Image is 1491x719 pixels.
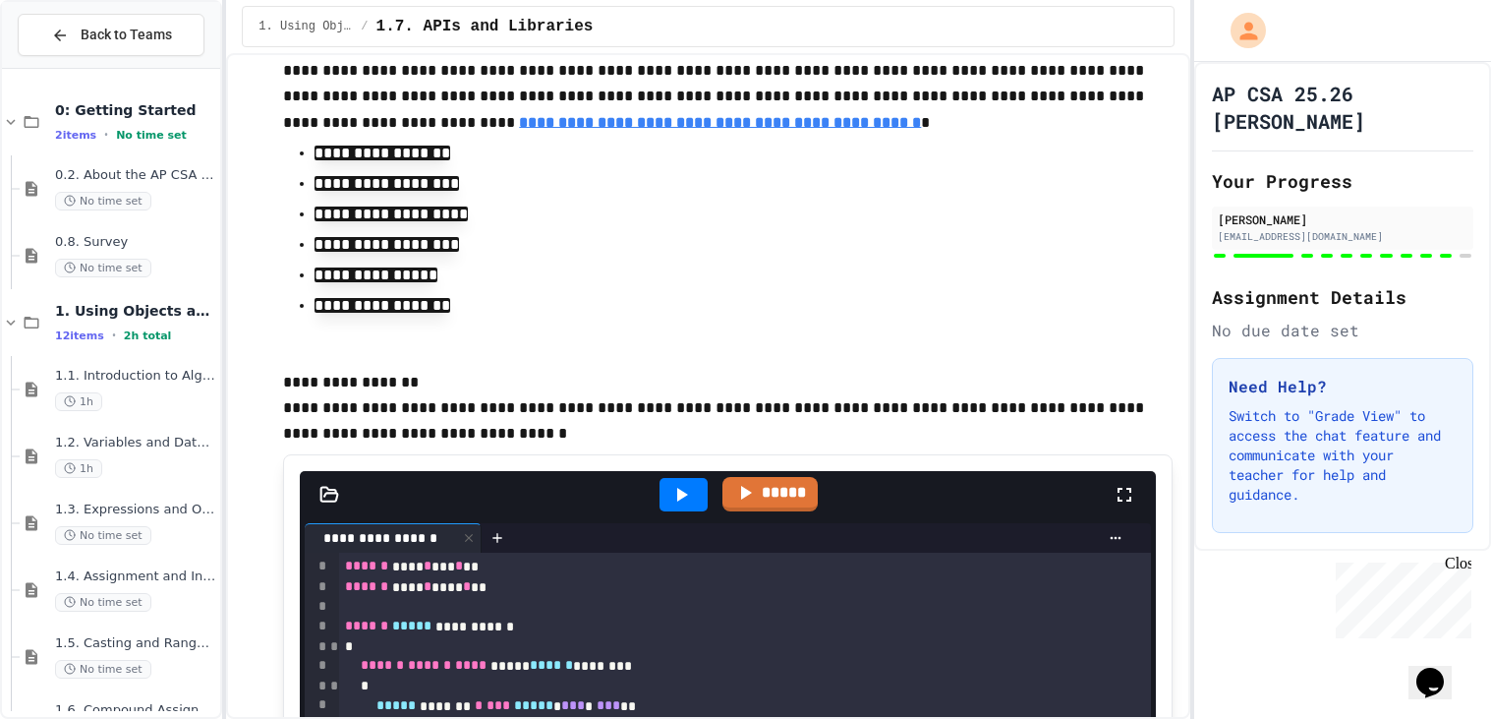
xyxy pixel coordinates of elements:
[116,129,187,142] span: No time set
[55,234,216,251] span: 0.8. Survey
[376,15,594,38] span: 1.7. APIs and Libraries
[55,192,151,210] span: No time set
[55,502,216,518] span: 1.3. Expressions and Output [New]
[112,328,116,343] span: •
[124,330,172,342] span: 2h total
[55,392,102,411] span: 1h
[1210,8,1271,53] div: My Account
[55,569,216,585] span: 1.4. Assignment and Input
[1218,210,1467,228] div: [PERSON_NAME]
[1218,229,1467,244] div: [EMAIL_ADDRESS][DOMAIN_NAME]
[55,702,216,719] span: 1.6. Compound Assignment Operators
[55,167,216,184] span: 0.2. About the AP CSA Exam
[361,19,368,34] span: /
[258,19,353,34] span: 1. Using Objects and Methods
[55,435,216,451] span: 1.2. Variables and Data Types
[81,25,172,45] span: Back to Teams
[55,660,151,679] span: No time set
[55,459,102,478] span: 1h
[55,330,104,342] span: 12 items
[1212,319,1473,342] div: No due date set
[8,8,136,125] div: Chat with us now!Close
[55,302,216,320] span: 1. Using Objects and Methods
[55,526,151,545] span: No time set
[1408,640,1471,699] iframe: chat widget
[55,593,151,612] span: No time set
[55,368,216,385] span: 1.1. Introduction to Algorithms, Programming, and Compilers
[1229,406,1457,505] p: Switch to "Grade View" to access the chat feature and communicate with your teacher for help and ...
[1212,167,1473,195] h2: Your Progress
[18,14,204,56] button: Back to Teams
[1212,80,1473,135] h1: AP CSA 25.26 [PERSON_NAME]
[55,259,151,277] span: No time set
[55,101,216,119] span: 0: Getting Started
[55,635,216,652] span: 1.5. Casting and Ranges of Values
[55,129,96,142] span: 2 items
[1212,283,1473,311] h2: Assignment Details
[104,127,108,143] span: •
[1328,555,1471,638] iframe: chat widget
[1229,375,1457,398] h3: Need Help?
